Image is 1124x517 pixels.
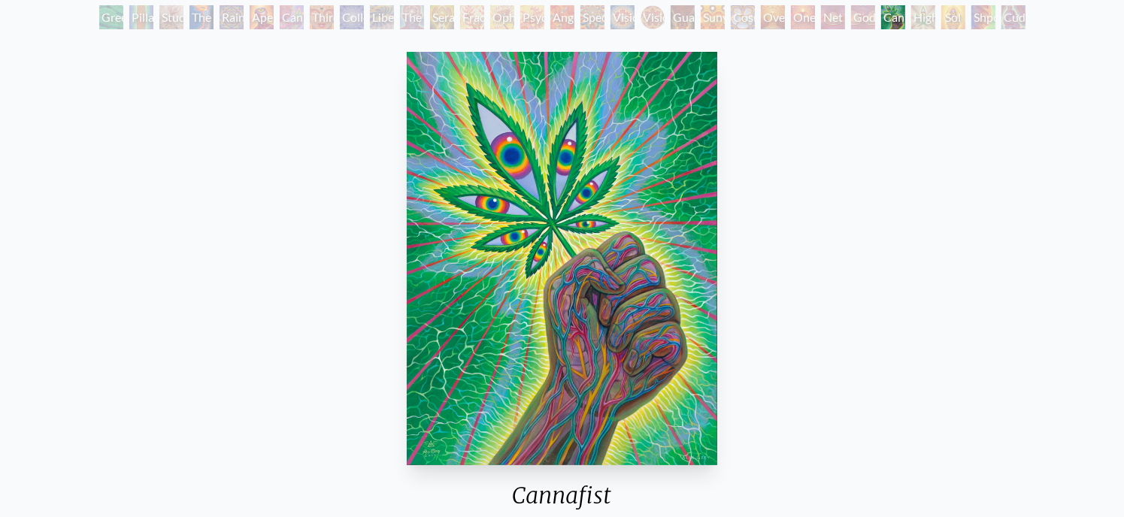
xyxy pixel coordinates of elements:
div: Cuddle [1001,5,1026,29]
div: Cannabis Sutra [280,5,304,29]
div: Spectral Lotus [580,5,604,29]
div: Collective Vision [340,5,364,29]
div: Cosmic Elf [731,5,755,29]
div: Ophanic Eyelash [490,5,514,29]
div: Net of Being [821,5,845,29]
div: Vision Crystal [610,5,635,29]
div: Rainbow Eye Ripple [220,5,244,29]
div: One [791,5,815,29]
div: Sunyata [701,5,725,29]
div: Angel Skin [550,5,574,29]
div: Cannafist [881,5,905,29]
div: Shpongled [971,5,995,29]
div: Pillar of Awareness [129,5,153,29]
div: Liberation Through Seeing [370,5,394,29]
div: Fractal Eyes [460,5,484,29]
div: Godself [851,5,875,29]
div: Aperture [250,5,274,29]
div: Seraphic Transport Docking on the Third Eye [430,5,454,29]
div: Third Eye Tears of Joy [310,5,334,29]
div: Vision Crystal Tondo [641,5,665,29]
div: Sol Invictus [941,5,965,29]
div: The Seer [400,5,424,29]
img: Cannafist-2017-Alex-Grey-OG-watermarked.jpg [407,52,718,465]
div: Green Hand [99,5,123,29]
div: Oversoul [761,5,785,29]
div: The Torch [189,5,214,29]
div: Study for the Great Turn [159,5,183,29]
div: Higher Vision [911,5,935,29]
div: Psychomicrograph of a Fractal Paisley Cherub Feather Tip [520,5,544,29]
div: Guardian of Infinite Vision [671,5,695,29]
